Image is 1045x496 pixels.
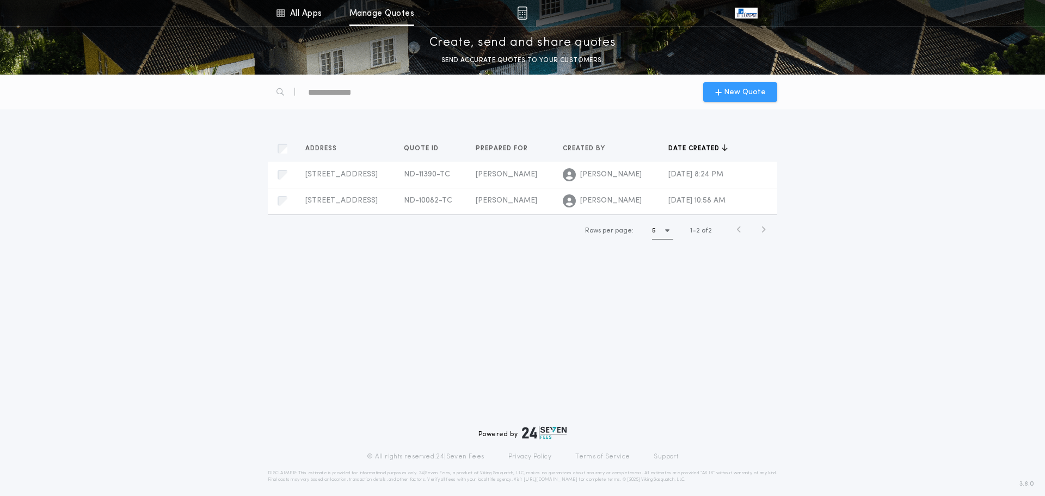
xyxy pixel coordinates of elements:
span: [PERSON_NAME] [476,197,537,205]
button: Date created [668,143,728,154]
span: 3.8.0 [1019,479,1034,489]
span: [PERSON_NAME] [580,195,642,206]
span: Quote ID [404,144,441,153]
span: of 2 [702,226,712,236]
a: [URL][DOMAIN_NAME] [524,477,577,482]
span: [DATE] 8:24 PM [668,170,723,179]
span: 1 [690,228,692,234]
span: Rows per page: [585,228,634,234]
button: 5 [652,222,673,240]
span: Address [305,144,339,153]
span: [STREET_ADDRESS] [305,170,378,179]
span: ND-11390-TC [404,170,450,179]
span: New Quote [724,87,766,98]
span: 2 [696,228,700,234]
span: Date created [668,144,722,153]
span: [PERSON_NAME] [580,169,642,180]
button: New Quote [703,82,777,102]
span: Prepared for [476,144,530,153]
img: vs-icon [735,8,758,19]
a: Terms of Service [575,452,630,461]
button: Created by [563,143,613,154]
p: Create, send and share quotes [429,34,616,52]
button: Address [305,143,345,154]
span: [DATE] 10:58 AM [668,197,726,205]
button: Quote ID [404,143,447,154]
span: ND-10082-TC [404,197,452,205]
p: © All rights reserved. 24|Seven Fees [367,452,484,461]
span: [PERSON_NAME] [476,170,537,179]
img: img [517,7,527,20]
a: Support [654,452,678,461]
span: Created by [563,144,607,153]
a: Privacy Policy [508,452,552,461]
span: [STREET_ADDRESS] [305,197,378,205]
p: SEND ACCURATE QUOTES TO YOUR CUSTOMERS. [441,55,604,66]
div: Powered by [478,426,567,439]
p: DISCLAIMER: This estimate is provided for informational purposes only. 24|Seven Fees, a product o... [268,470,777,483]
h1: 5 [652,225,656,236]
img: logo [522,426,567,439]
